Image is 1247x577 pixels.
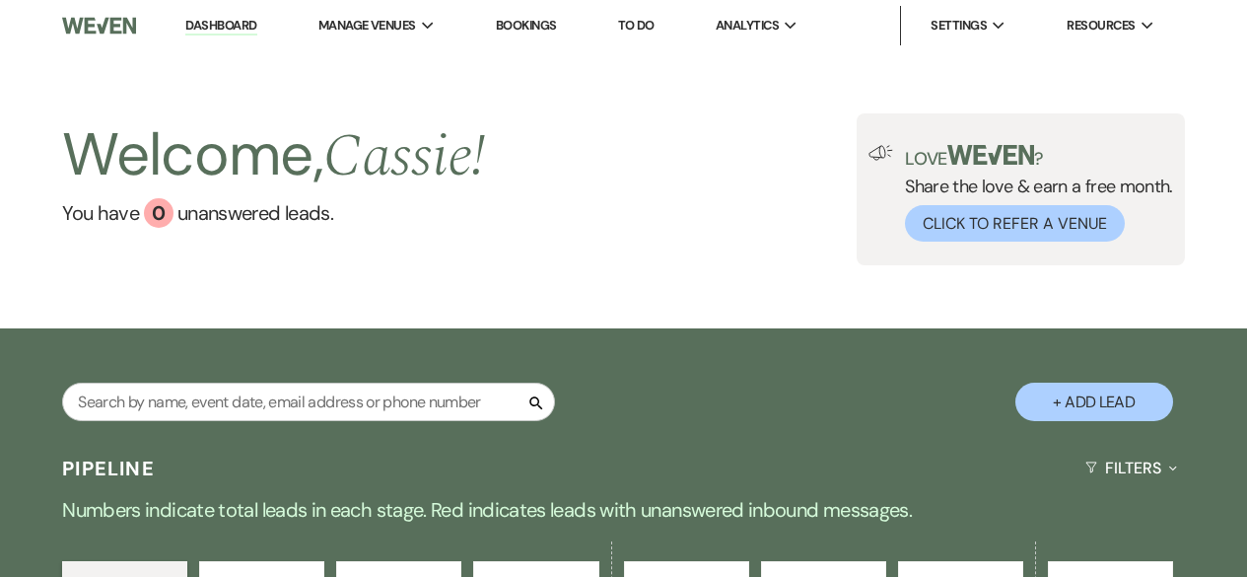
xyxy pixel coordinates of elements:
img: weven-logo-green.svg [947,145,1035,165]
h3: Pipeline [62,455,155,482]
div: 0 [144,198,173,228]
button: Click to Refer a Venue [905,205,1125,242]
a: Dashboard [185,17,256,36]
span: Cassie ! [323,111,486,202]
button: Filters [1077,442,1185,494]
span: Settings [931,16,987,36]
span: Resources [1067,16,1135,36]
h2: Welcome, [62,113,485,198]
div: Share the love & earn a free month. [893,145,1173,242]
img: Weven Logo [62,5,135,46]
input: Search by name, event date, email address or phone number [62,383,555,421]
span: Analytics [716,16,779,36]
a: Bookings [496,17,557,34]
a: You have 0 unanswered leads. [62,198,485,228]
a: To Do [618,17,655,34]
img: loud-speaker-illustration.svg [868,145,893,161]
p: Love ? [905,145,1173,168]
button: + Add Lead [1015,383,1173,421]
span: Manage Venues [318,16,416,36]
